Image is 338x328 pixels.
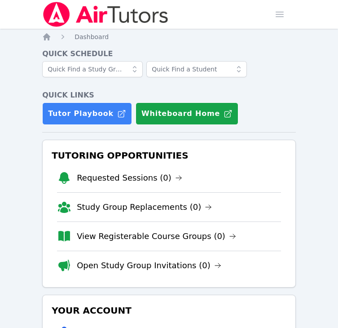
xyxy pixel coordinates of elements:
[146,61,247,77] input: Quick Find a Student
[42,90,296,101] h4: Quick Links
[77,230,236,243] a: View Registerable Course Groups (0)
[136,102,238,125] button: Whiteboard Home
[77,172,182,184] a: Requested Sessions (0)
[42,49,296,59] h4: Quick Schedule
[42,2,169,27] img: Air Tutors
[75,33,109,40] span: Dashboard
[50,147,288,164] h3: Tutoring Opportunities
[42,61,143,77] input: Quick Find a Study Group
[77,259,221,272] a: Open Study Group Invitations (0)
[75,32,109,41] a: Dashboard
[50,302,288,319] h3: Your Account
[42,32,296,41] nav: Breadcrumb
[42,102,132,125] a: Tutor Playbook
[77,201,212,213] a: Study Group Replacements (0)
